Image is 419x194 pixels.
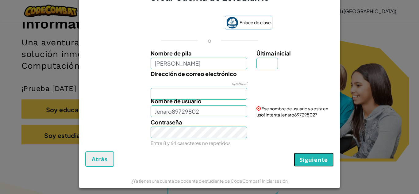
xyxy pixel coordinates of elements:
[226,17,238,29] img: classlink-logo-small.png
[92,155,108,163] font: Atrás
[151,119,182,126] font: Contraseña
[256,106,328,117] font: Ese nombre de usuario ya esta en uso! Intenta Jenaro89729802?
[232,81,247,86] font: opcional
[208,37,211,44] font: o
[256,50,291,57] font: Última inicial
[151,50,191,57] font: Nombre de pila
[85,151,114,167] button: Atrás
[240,20,271,25] font: Enlace de clase
[151,97,202,105] font: Nombre de usuario
[131,178,261,184] font: ¿Ya tienes una cuenta de docente o estudiante de CodeCombat?
[294,153,334,167] button: Siguiente
[144,17,222,30] iframe: Iniciar sesión con el botón de Google
[300,156,328,163] font: Siguiente
[151,70,237,77] font: Dirección de correo electrónico
[262,178,288,184] a: Iniciar sesión
[151,140,231,146] font: Entre 8 y 64 caracteres no repetidos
